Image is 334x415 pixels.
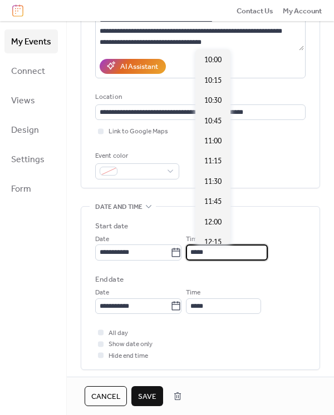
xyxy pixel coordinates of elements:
[95,274,124,285] div: End date
[11,181,31,198] span: Form
[204,156,222,167] span: 11:15
[204,237,222,248] span: 12:15
[95,287,109,298] span: Date
[95,201,143,212] span: Date and time
[11,33,51,51] span: My Events
[4,147,58,171] a: Settings
[204,136,222,147] span: 11:00
[95,92,303,103] div: Location
[186,234,200,245] span: Time
[186,287,200,298] span: Time
[109,351,148,362] span: Hide end time
[237,5,273,16] a: Contact Us
[91,391,120,402] span: Cancel
[204,116,222,127] span: 10:45
[11,92,35,109] span: Views
[204,196,222,207] span: 11:45
[204,217,222,228] span: 12:00
[109,328,128,339] span: All day
[12,4,23,17] img: logo
[95,151,177,162] div: Event color
[4,29,58,53] a: My Events
[283,5,322,16] a: My Account
[100,59,166,73] button: AI Assistant
[95,234,109,245] span: Date
[204,75,222,86] span: 10:15
[204,176,222,187] span: 11:30
[4,177,58,201] a: Form
[204,54,222,66] span: 10:00
[4,88,58,112] a: Views
[4,59,58,83] a: Connect
[283,6,322,17] span: My Account
[109,126,168,137] span: Link to Google Maps
[11,122,39,139] span: Design
[204,95,222,106] span: 10:30
[85,386,127,406] button: Cancel
[11,151,45,168] span: Settings
[138,391,156,402] span: Save
[131,386,163,406] button: Save
[11,63,45,80] span: Connect
[237,6,273,17] span: Contact Us
[109,339,153,350] span: Show date only
[120,61,158,72] div: AI Assistant
[95,221,128,232] div: Start date
[4,118,58,142] a: Design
